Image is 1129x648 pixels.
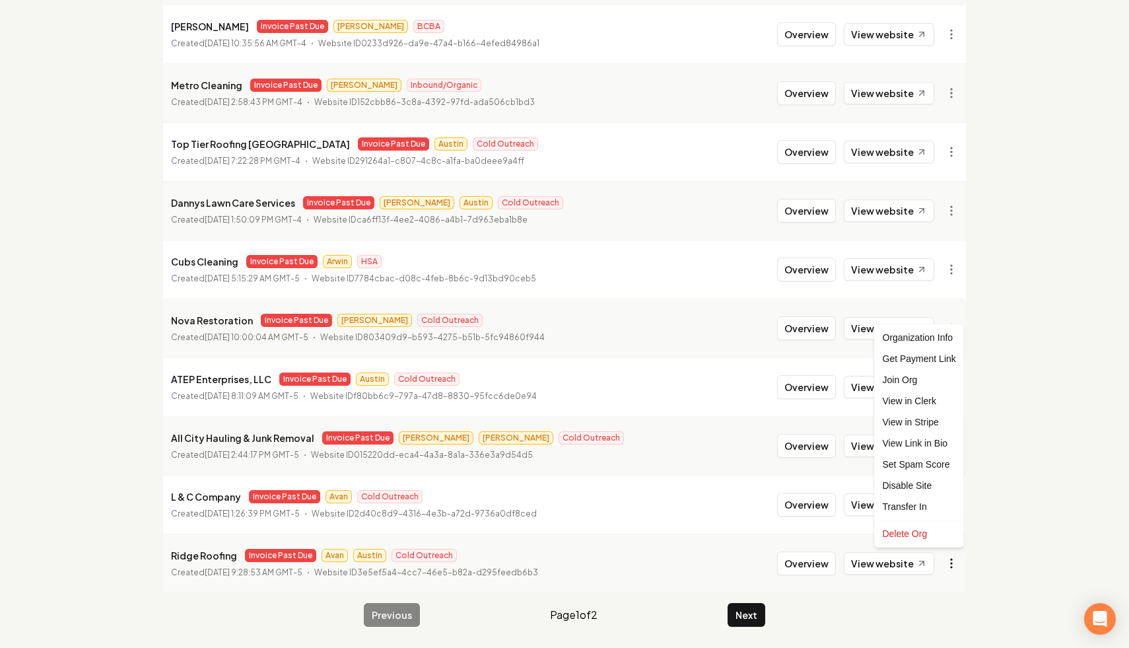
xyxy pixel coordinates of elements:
[877,412,961,433] a: View in Stripe
[877,390,961,412] a: View in Clerk
[877,327,961,348] div: Organization Info
[877,369,961,390] div: Join Org
[877,523,961,544] div: Delete Org
[877,496,961,517] div: Transfer In
[877,475,961,496] div: Disable Site
[877,454,961,475] div: Set Spam Score
[877,433,961,454] a: View Link in Bio
[877,348,961,369] div: Get Payment Link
